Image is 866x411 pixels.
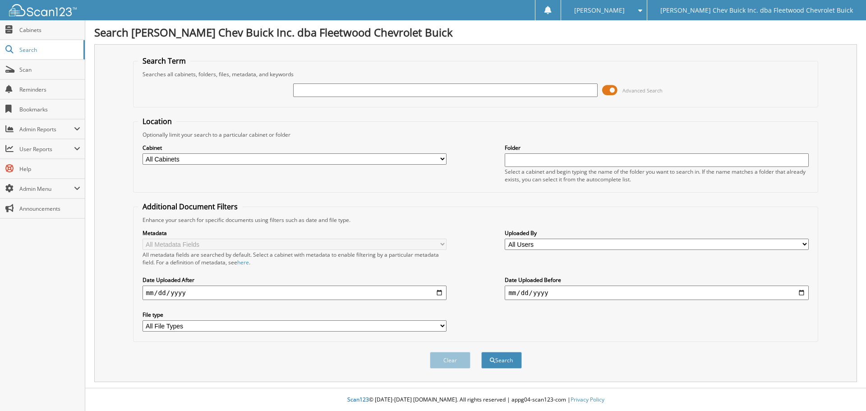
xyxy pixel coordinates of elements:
[505,168,809,183] div: Select a cabinet and begin typing the name of the folder you want to search in. If the name match...
[660,8,853,13] span: [PERSON_NAME] Chev Buick Inc. dba Fleetwood Chevrolet Buick
[19,86,80,93] span: Reminders
[19,46,79,54] span: Search
[143,286,447,300] input: start
[94,25,857,40] h1: Search [PERSON_NAME] Chev Buick Inc. dba Fleetwood Chevrolet Buick
[430,352,470,369] button: Clear
[19,106,80,113] span: Bookmarks
[505,229,809,237] label: Uploaded By
[143,276,447,284] label: Date Uploaded After
[505,286,809,300] input: end
[19,66,80,74] span: Scan
[481,352,522,369] button: Search
[19,165,80,173] span: Help
[19,125,74,133] span: Admin Reports
[9,4,77,16] img: scan123-logo-white.svg
[138,202,242,212] legend: Additional Document Filters
[143,144,447,152] label: Cabinet
[19,26,80,34] span: Cabinets
[571,396,604,403] a: Privacy Policy
[143,251,447,266] div: All metadata fields are searched by default. Select a cabinet with metadata to enable filtering b...
[143,311,447,319] label: File type
[237,259,249,266] a: here
[505,276,809,284] label: Date Uploaded Before
[19,205,80,212] span: Announcements
[138,131,814,139] div: Optionally limit your search to a particular cabinet or folder
[138,70,814,78] div: Searches all cabinets, folders, files, metadata, and keywords
[19,185,74,193] span: Admin Menu
[138,116,176,126] legend: Location
[505,144,809,152] label: Folder
[138,56,190,66] legend: Search Term
[347,396,369,403] span: Scan123
[622,87,663,94] span: Advanced Search
[143,229,447,237] label: Metadata
[574,8,625,13] span: [PERSON_NAME]
[19,145,74,153] span: User Reports
[138,216,814,224] div: Enhance your search for specific documents using filters such as date and file type.
[85,389,866,411] div: © [DATE]-[DATE] [DOMAIN_NAME]. All rights reserved | appg04-scan123-com |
